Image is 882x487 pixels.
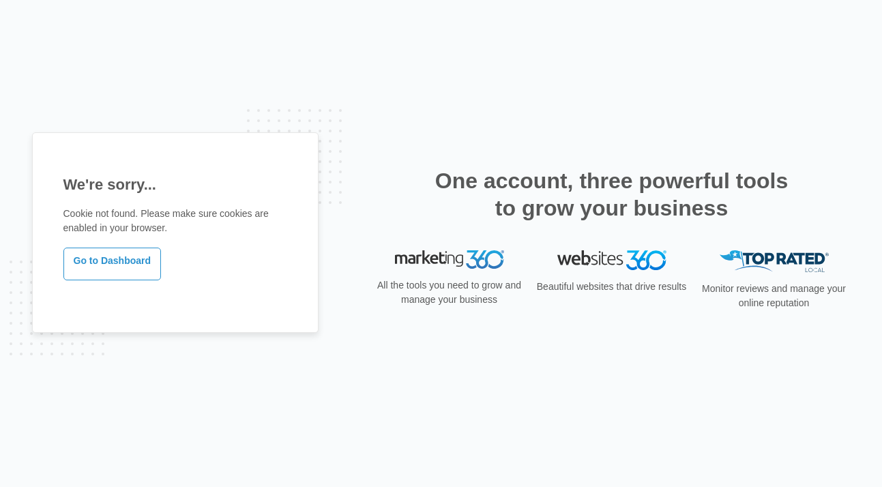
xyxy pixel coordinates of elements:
h1: We're sorry... [63,173,287,196]
h2: One account, three powerful tools to grow your business [431,167,793,222]
p: Cookie not found. Please make sure cookies are enabled in your browser. [63,207,287,235]
p: Beautiful websites that drive results [535,280,688,294]
img: Top Rated Local [720,250,829,273]
a: Go to Dashboard [63,248,162,280]
img: Websites 360 [557,250,666,270]
img: Marketing 360 [395,250,504,269]
p: All the tools you need to grow and manage your business [373,278,526,307]
p: Monitor reviews and manage your online reputation [698,282,851,310]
